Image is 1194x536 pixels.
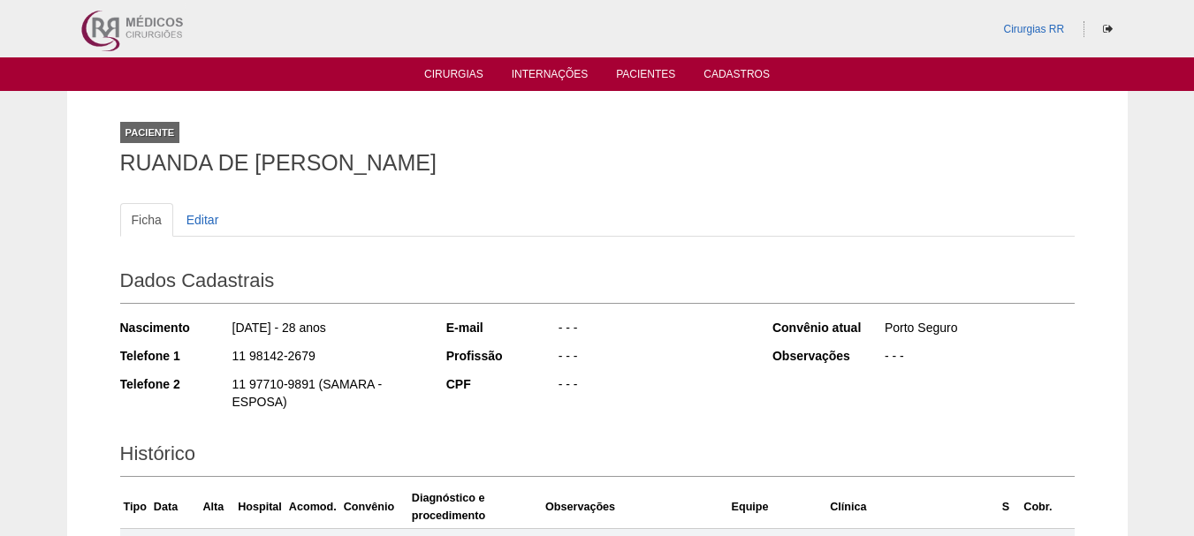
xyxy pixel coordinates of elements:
[446,319,557,336] div: E-mail
[446,375,557,393] div: CPF
[772,347,883,365] div: Observações
[175,203,231,237] a: Editar
[557,347,749,369] div: - - -
[120,486,150,529] th: Tipo
[120,347,231,365] div: Telefone 1
[120,263,1075,304] h2: Dados Cadastrais
[120,122,180,143] div: Paciente
[772,319,883,336] div: Convênio atual
[231,375,422,415] div: 11 97710-9891 (SAMARA - ESPOSA)
[193,486,235,529] th: Alta
[557,375,749,397] div: - - -
[231,347,422,369] div: 11 98142-2679
[231,319,422,341] div: [DATE] - 28 anos
[883,347,1075,369] div: - - -
[408,486,542,529] th: Diagnóstico e procedimento
[1103,24,1113,34] i: Sair
[120,375,231,393] div: Telefone 2
[285,486,340,529] th: Acomod.
[120,436,1075,477] h2: Histórico
[1020,486,1055,529] th: Cobr.
[999,486,1021,529] th: S
[150,486,193,529] th: Data
[120,203,173,237] a: Ficha
[424,68,483,86] a: Cirurgias
[557,319,749,341] div: - - -
[340,486,408,529] th: Convênio
[1003,23,1064,35] a: Cirurgias RR
[234,486,285,529] th: Hospital
[616,68,675,86] a: Pacientes
[703,68,770,86] a: Cadastros
[512,68,589,86] a: Internações
[826,486,999,529] th: Clínica
[728,486,827,529] th: Equipe
[883,319,1075,341] div: Porto Seguro
[446,347,557,365] div: Profissão
[542,486,728,529] th: Observações
[120,152,1075,174] h1: RUANDA DE [PERSON_NAME]
[120,319,231,336] div: Nascimento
